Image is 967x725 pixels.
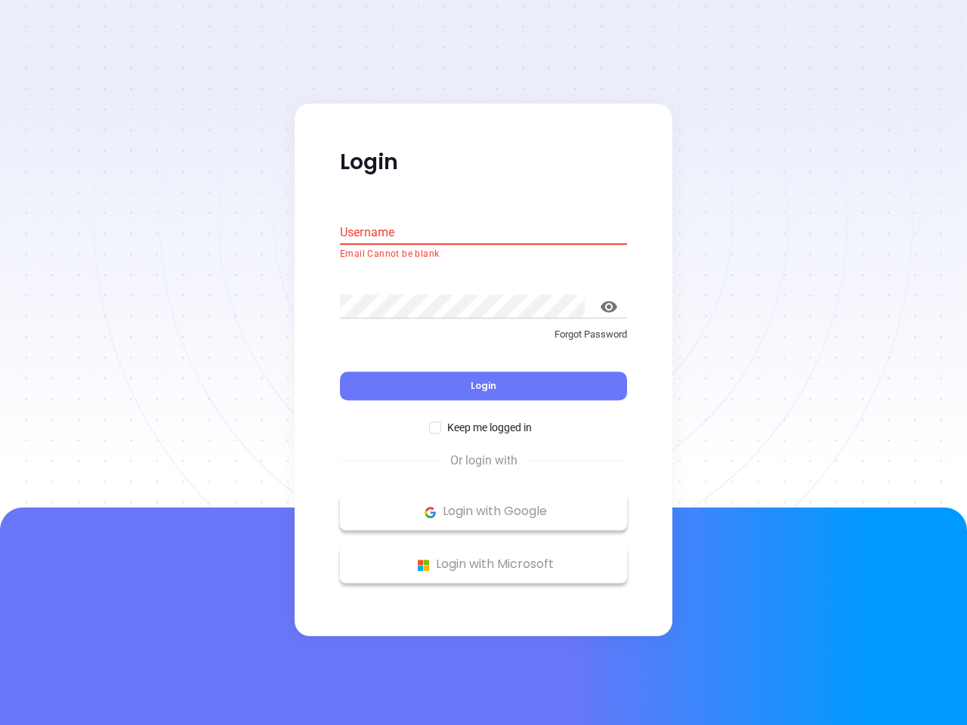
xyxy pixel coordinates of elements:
span: Or login with [443,452,525,470]
button: Google Logo Login with Google [340,493,627,531]
p: Login with Google [348,501,619,523]
img: Microsoft Logo [414,556,433,575]
p: Login with Microsoft [348,554,619,576]
p: Email Cannot be blank [340,247,627,262]
button: toggle password visibility [591,288,627,325]
button: Microsoft Logo Login with Microsoft [340,546,627,584]
p: Login [340,149,627,176]
img: Google Logo [421,503,440,522]
button: Login [340,372,627,401]
span: Login [471,380,496,393]
p: Forgot Password [340,327,627,342]
a: Forgot Password [340,327,627,354]
span: Keep me logged in [441,420,538,437]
